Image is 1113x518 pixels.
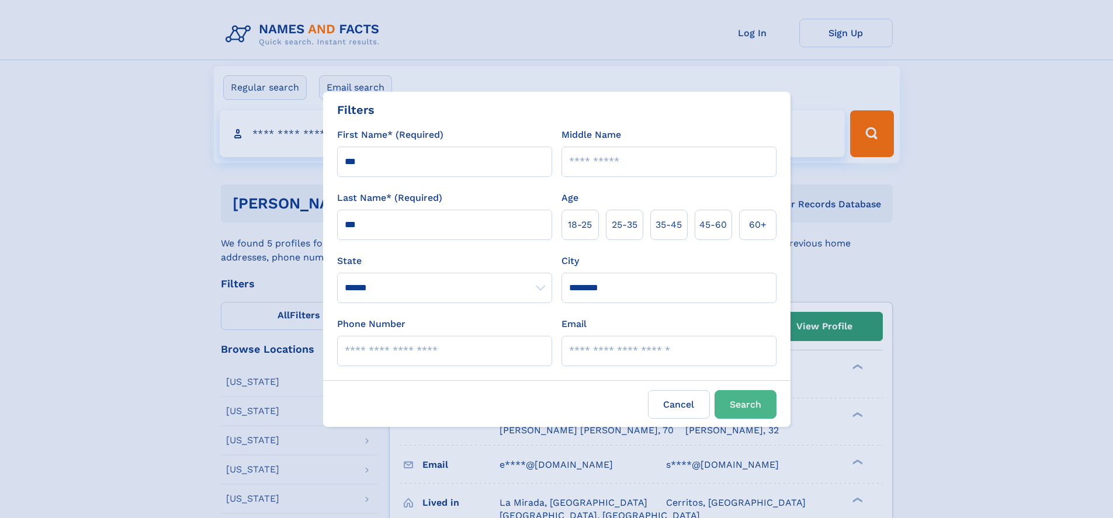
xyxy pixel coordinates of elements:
label: Phone Number [337,317,405,331]
label: State [337,254,552,268]
label: Age [561,191,578,205]
label: First Name* (Required) [337,128,443,142]
div: Filters [337,101,375,119]
span: 25‑35 [612,218,637,232]
label: Middle Name [561,128,621,142]
label: City [561,254,579,268]
span: 35‑45 [656,218,682,232]
label: Cancel [648,390,710,419]
span: 45‑60 [699,218,727,232]
button: Search [715,390,776,419]
span: 60+ [749,218,767,232]
span: 18‑25 [568,218,592,232]
label: Last Name* (Required) [337,191,442,205]
label: Email [561,317,587,331]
